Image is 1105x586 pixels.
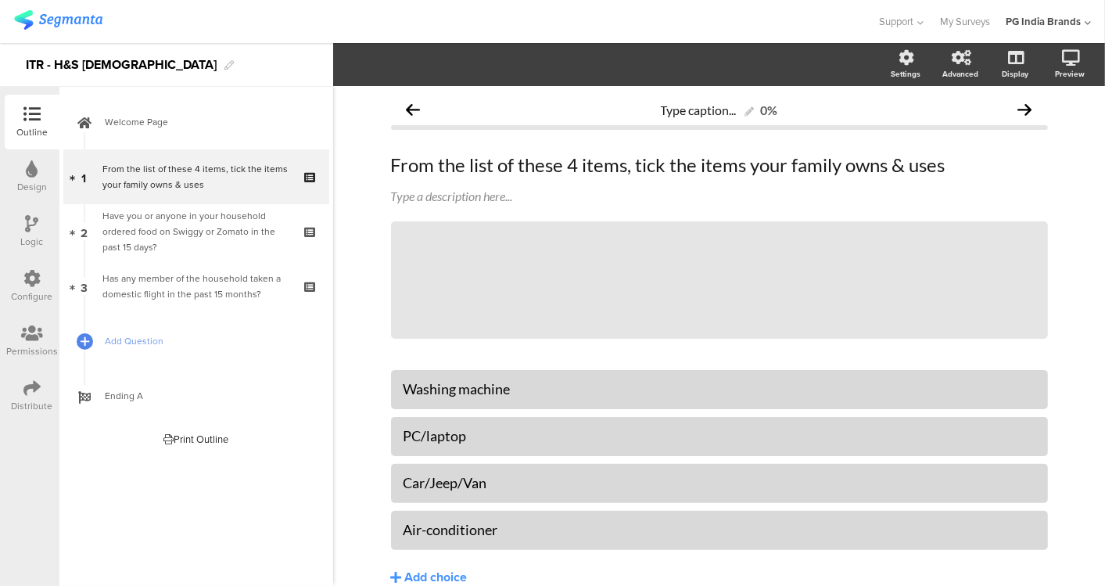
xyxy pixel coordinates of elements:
div: PC/laptop [404,427,1035,445]
div: Distribute [12,399,53,413]
span: Add Question [105,333,305,349]
span: 3 [81,278,88,295]
div: Settings [891,68,920,80]
div: Washing machine [404,380,1035,398]
div: Design [17,180,47,194]
div: ITR - H&S [DEMOGRAPHIC_DATA] [26,52,217,77]
div: Logic [21,235,44,249]
img: segmanta logo [14,10,102,30]
div: Has any member of the household taken a domestic flight in the past 15 months? [102,271,289,302]
a: 1 From the list of these 4 items, tick the items your family owns & uses [63,149,329,204]
a: Ending A [63,368,329,423]
div: 0% [761,102,778,117]
div: Permissions [6,344,58,358]
a: 3 Has any member of the household taken a domestic flight in the past 15 months? [63,259,329,314]
div: Preview [1055,68,1085,80]
div: Configure [12,289,53,304]
div: Print Outline [164,432,229,447]
span: Type caption... [661,102,737,117]
span: Ending A [105,388,305,404]
div: PG India Brands [1006,14,1081,29]
div: Advanced [942,68,978,80]
div: Display [1002,68,1028,80]
div: Air-conditioner [404,521,1035,539]
span: Support [880,14,914,29]
div: Have you or anyone in your household ordered food on Swiggy or Zomato in the past 15 days? [102,208,289,255]
div: Outline [16,125,48,139]
div: Add choice [405,570,468,586]
div: From the list of these 4 items, tick the items your family owns & uses [102,161,289,192]
div: Type a description here... [391,189,1048,203]
a: 2 Have you or anyone in your household ordered food on Swiggy or Zomato in the past 15 days? [63,204,329,259]
a: Welcome Page [63,95,329,149]
span: 1 [82,168,87,185]
span: Welcome Page [105,114,305,130]
div: Car/Jeep/Van [404,474,1035,492]
span: 2 [81,223,88,240]
p: From the list of these 4 items, tick the items your family owns & uses [391,153,1048,177]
